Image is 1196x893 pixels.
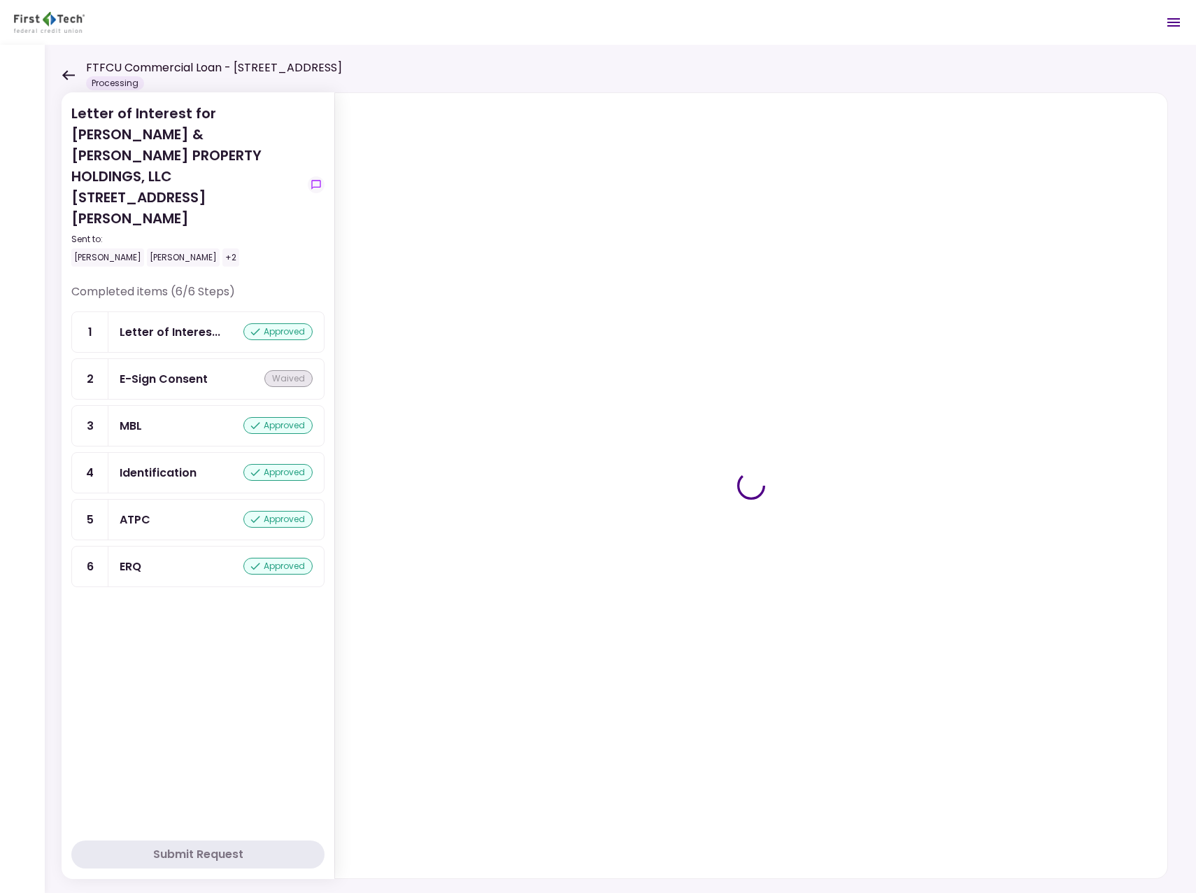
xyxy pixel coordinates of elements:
a: 3MBLapproved [71,405,325,446]
div: 1 [72,312,108,352]
div: Submit Request [153,846,243,863]
button: show-messages [308,176,325,193]
div: approved [243,511,313,528]
a: 1Letter of Interestapproved [71,311,325,353]
a: 6ERQapproved [71,546,325,587]
div: waived [264,370,313,387]
div: Letter of Interest for [PERSON_NAME] & [PERSON_NAME] PROPERTY HOLDINGS, LLC [STREET_ADDRESS][PERS... [71,103,302,267]
div: 6 [72,547,108,586]
div: E-Sign Consent [120,370,208,388]
div: ATPC [120,511,150,528]
div: 4 [72,453,108,493]
a: 2E-Sign Consentwaived [71,358,325,400]
div: approved [243,464,313,481]
button: Open menu [1157,6,1190,39]
div: Processing [86,76,144,90]
div: Letter of Interest [120,323,220,341]
div: approved [243,558,313,575]
div: ERQ [120,558,141,575]
div: [PERSON_NAME] [147,248,220,267]
div: 5 [72,500,108,540]
button: Submit Request [71,841,325,869]
div: approved [243,323,313,340]
img: Partner icon [14,12,85,33]
div: 3 [72,406,108,446]
div: MBL [120,417,142,435]
div: approved [243,417,313,434]
div: Sent to: [71,233,302,246]
div: +2 [222,248,239,267]
div: [PERSON_NAME] [71,248,144,267]
a: 5ATPCapproved [71,499,325,540]
a: 4Identificationapproved [71,452,325,493]
div: Identification [120,464,197,481]
h1: FTFCU Commercial Loan - [STREET_ADDRESS] [86,59,342,76]
div: Completed items (6/6 Steps) [71,283,325,311]
div: 2 [72,359,108,399]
